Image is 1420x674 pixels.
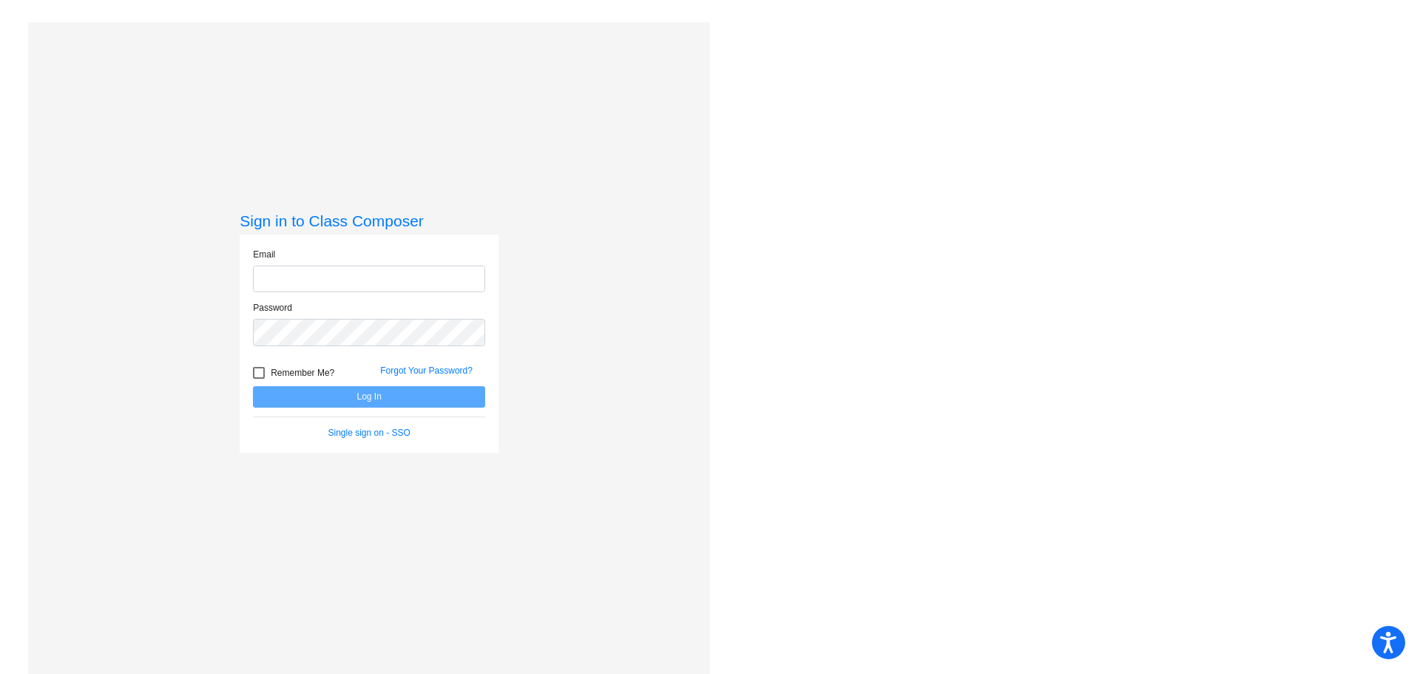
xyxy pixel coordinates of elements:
[240,212,498,230] h3: Sign in to Class Composer
[253,301,292,314] label: Password
[271,364,334,382] span: Remember Me?
[328,428,410,438] a: Single sign on - SSO
[380,365,473,376] a: Forgot Your Password?
[253,248,275,261] label: Email
[253,386,485,408] button: Log In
